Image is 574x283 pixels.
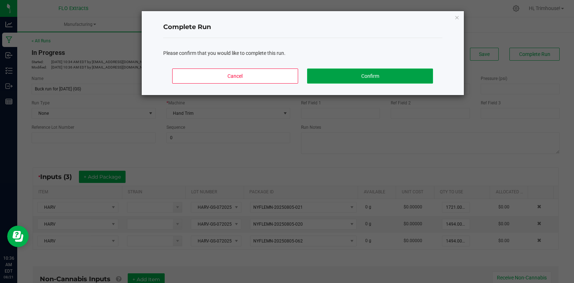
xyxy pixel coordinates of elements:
button: Cancel [172,69,298,84]
button: Confirm [307,69,433,84]
h4: Complete Run [163,23,442,32]
iframe: Resource center [7,226,29,247]
div: Please confirm that you would like to complete this run. [163,49,442,57]
button: Close [455,13,460,22]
